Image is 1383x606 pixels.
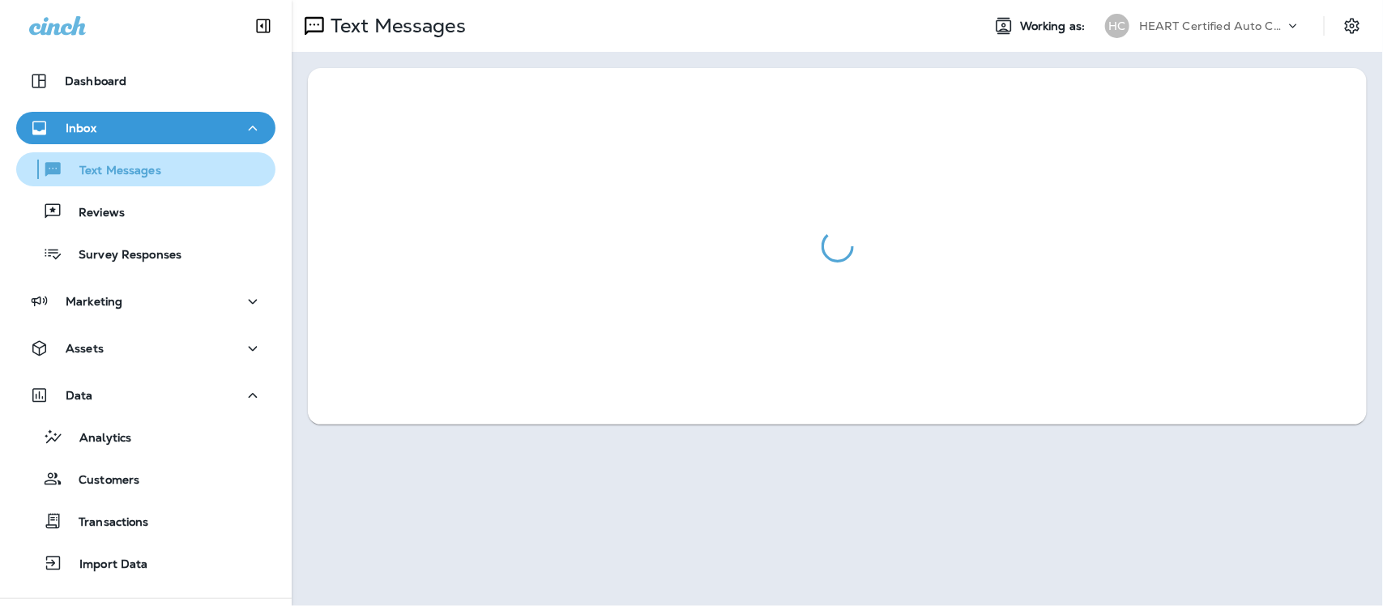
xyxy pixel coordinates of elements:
[16,332,275,365] button: Assets
[16,462,275,496] button: Customers
[1139,19,1285,32] p: HEART Certified Auto Care
[62,515,149,531] p: Transactions
[16,420,275,454] button: Analytics
[62,248,181,263] p: Survey Responses
[66,295,122,308] p: Marketing
[63,557,148,573] p: Import Data
[16,112,275,144] button: Inbox
[16,237,275,271] button: Survey Responses
[16,379,275,412] button: Data
[241,10,286,42] button: Collapse Sidebar
[65,75,126,87] p: Dashboard
[66,389,93,402] p: Data
[66,122,96,134] p: Inbox
[16,152,275,186] button: Text Messages
[324,14,466,38] p: Text Messages
[1338,11,1367,41] button: Settings
[62,473,139,489] p: Customers
[62,206,125,221] p: Reviews
[1020,19,1089,33] span: Working as:
[16,504,275,538] button: Transactions
[16,65,275,97] button: Dashboard
[16,546,275,580] button: Import Data
[16,285,275,318] button: Marketing
[66,342,104,355] p: Assets
[16,194,275,228] button: Reviews
[63,164,161,179] p: Text Messages
[1105,14,1129,38] div: HC
[63,431,131,446] p: Analytics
